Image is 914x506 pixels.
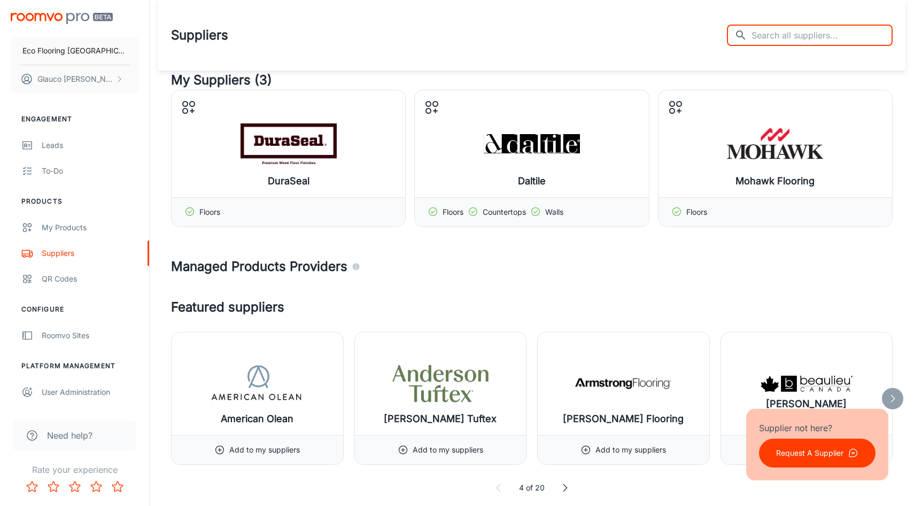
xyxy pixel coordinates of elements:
[42,247,138,259] div: Suppliers
[42,222,138,233] div: My Products
[595,444,666,456] p: Add to my suppliers
[686,206,707,218] p: Floors
[171,298,893,317] h4: Featured suppliers
[21,476,43,497] button: Rate 1 star
[11,13,113,24] img: Roomvo PRO Beta
[759,422,876,434] p: Supplier not here?
[42,165,138,177] div: To-do
[64,476,86,497] button: Rate 3 star
[384,411,497,426] h6: [PERSON_NAME] Tuftex
[483,206,526,218] p: Countertops
[171,26,228,45] h1: Suppliers
[11,65,138,93] button: Glauco [PERSON_NAME]
[86,476,107,497] button: Rate 4 star
[563,411,684,426] h6: [PERSON_NAME] Flooring
[545,206,563,218] p: Walls
[519,482,545,494] p: 4 of 20
[443,206,463,218] p: Floors
[758,362,855,405] img: Beaulieu Canada
[22,45,127,57] p: Eco Flooring [GEOGRAPHIC_DATA]
[229,444,300,456] p: Add to my suppliers
[107,476,128,497] button: Rate 5 star
[37,73,113,85] p: Glauco [PERSON_NAME]
[209,362,305,405] img: American Olean
[9,463,141,476] p: Rate your experience
[413,444,483,456] p: Add to my suppliers
[199,206,220,218] p: Floors
[730,396,884,426] h6: [PERSON_NAME] [GEOGRAPHIC_DATA]
[171,71,893,90] h4: My Suppliers (3)
[221,411,293,426] h6: American Olean
[352,257,360,276] div: Agencies and suppliers who work with us to automatically identify the specific products you carry
[42,330,138,341] div: Roomvo Sites
[392,362,489,405] img: Anderson Tuftex
[43,476,64,497] button: Rate 2 star
[11,37,138,65] button: Eco Flooring [GEOGRAPHIC_DATA]
[171,257,893,276] h4: Managed Products Providers
[42,386,138,398] div: User Administration
[42,139,138,151] div: Leads
[752,25,893,46] input: Search all suppliers...
[759,439,876,468] button: Request A Supplier
[575,362,671,405] img: Armstrong Flooring
[47,429,92,442] span: Need help?
[776,447,843,459] p: Request A Supplier
[42,273,138,285] div: QR Codes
